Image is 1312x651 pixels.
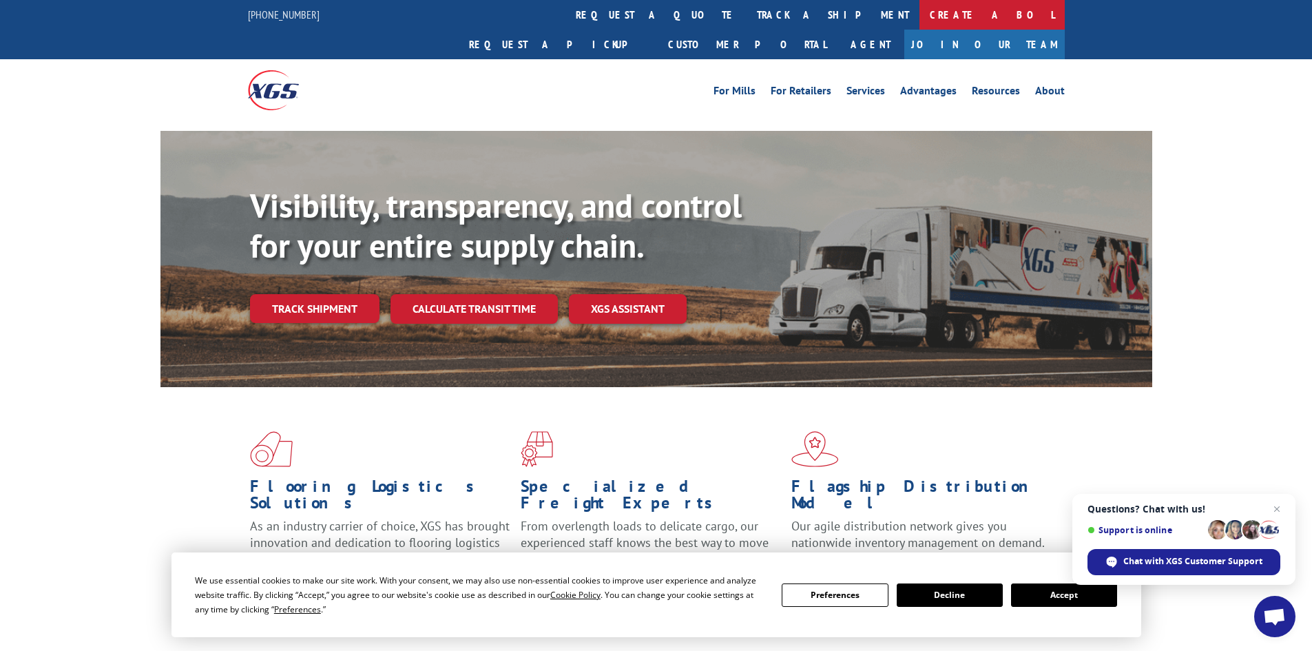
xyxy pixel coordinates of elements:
span: Support is online [1087,525,1203,535]
a: Customer Portal [658,30,837,59]
a: Advantages [900,85,957,101]
span: Close chat [1269,501,1285,517]
span: Chat with XGS Customer Support [1123,555,1262,568]
a: Request a pickup [459,30,658,59]
span: Cookie Policy [550,589,601,601]
a: Track shipment [250,294,379,323]
span: Our agile distribution network gives you nationwide inventory management on demand. [791,518,1045,550]
h1: Specialized Freight Experts [521,478,781,518]
a: For Retailers [771,85,831,101]
a: Calculate transit time [391,294,558,324]
a: Join Our Team [904,30,1065,59]
span: Questions? Chat with us! [1087,504,1280,515]
button: Decline [897,583,1003,607]
span: As an industry carrier of choice, XGS has brought innovation and dedication to flooring logistics... [250,518,510,567]
div: Cookie Consent Prompt [171,552,1141,637]
a: About [1035,85,1065,101]
a: Agent [837,30,904,59]
a: Services [846,85,885,101]
h1: Flooring Logistics Solutions [250,478,510,518]
div: Open chat [1254,596,1295,637]
p: From overlength loads to delicate cargo, our experienced staff knows the best way to move your fr... [521,518,781,579]
img: xgs-icon-flagship-distribution-model-red [791,431,839,467]
button: Preferences [782,583,888,607]
b: Visibility, transparency, and control for your entire supply chain. [250,184,742,267]
a: For Mills [714,85,756,101]
div: Chat with XGS Customer Support [1087,549,1280,575]
img: xgs-icon-total-supply-chain-intelligence-red [250,431,293,467]
a: XGS ASSISTANT [569,294,687,324]
button: Accept [1011,583,1117,607]
a: Resources [972,85,1020,101]
a: [PHONE_NUMBER] [248,8,320,21]
img: xgs-icon-focused-on-flooring-red [521,431,553,467]
h1: Flagship Distribution Model [791,478,1052,518]
div: We use essential cookies to make our site work. With your consent, we may also use non-essential ... [195,573,765,617]
span: Preferences [274,603,321,615]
